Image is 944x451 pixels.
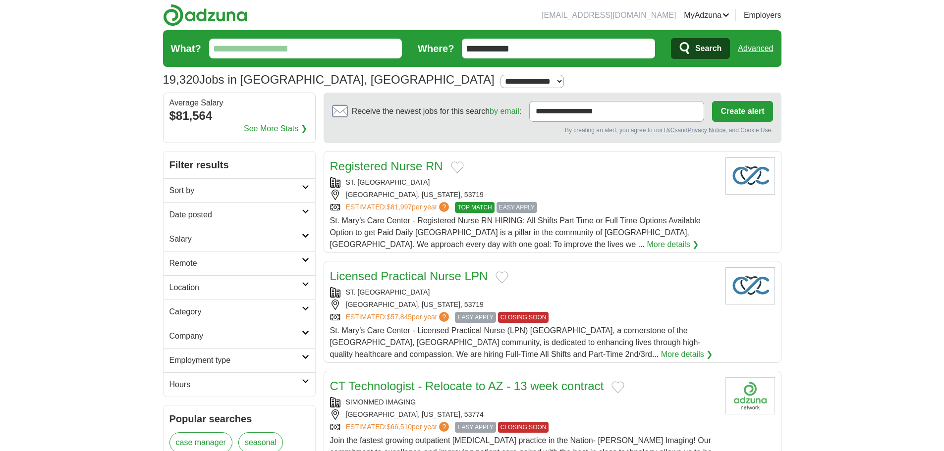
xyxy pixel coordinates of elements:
[490,107,519,115] a: by email
[332,126,773,135] div: By creating an alert, you agree to our and , and Cookie Use.
[687,127,725,134] a: Privacy Notice
[330,397,718,407] div: SIMONMED IMAGING
[725,157,775,195] img: Company logo
[647,239,699,251] a: More details ❯
[164,151,315,178] h2: Filter results
[661,349,713,360] a: More details ❯
[330,177,718,188] div: ST. [GEOGRAPHIC_DATA]
[164,372,315,397] a: Hours
[455,422,496,433] span: EASY APPLY
[611,381,624,393] button: Add to favorite jobs
[744,9,781,21] a: Employers
[164,178,315,202] a: Sort by
[387,203,412,211] span: $81,997
[346,202,451,213] a: ESTIMATED:$81,997per year?
[169,379,302,391] h2: Hours
[169,411,309,426] h2: Popular searches
[542,9,676,21] li: [EMAIL_ADDRESS][DOMAIN_NAME]
[439,312,449,322] span: ?
[330,159,443,173] a: Registered Nurse RN
[352,105,521,117] span: Receive the newest jobs for this search :
[346,312,451,323] a: ESTIMATED:$57,845per year?
[712,101,773,122] button: Create alert
[169,209,302,221] h2: Date posted
[330,269,488,283] a: Licensed Practical Nurse LPN
[684,9,729,21] a: MyAdzuna
[244,123,307,135] a: See More Stats ❯
[169,99,309,107] div: Average Salary
[418,41,454,56] label: Where?
[169,354,302,366] h2: Employment type
[439,202,449,212] span: ?
[163,73,495,86] h1: Jobs in [GEOGRAPHIC_DATA], [GEOGRAPHIC_DATA]
[169,306,302,318] h2: Category
[330,326,701,358] span: St. Mary’s Care Center - Licensed Practical Nurse (LPN) [GEOGRAPHIC_DATA], a cornerstone of the [...
[164,324,315,348] a: Company
[330,379,604,393] a: CT Technologist - Relocate to AZ - 13 week contract
[164,227,315,251] a: Salary
[169,330,302,342] h2: Company
[387,423,412,431] span: $66,510
[671,38,730,59] button: Search
[163,4,247,26] img: Adzuna logo
[330,216,701,249] span: St. Mary’s Care Center - Registered Nurse RN HIRING: All Shifts Part Time or Full Time Options Av...
[169,107,309,125] div: $81,564
[169,185,302,197] h2: Sort by
[451,161,464,173] button: Add to favorite jobs
[164,348,315,372] a: Employment type
[163,71,199,89] span: 19,320
[497,202,537,213] span: EASY APPLY
[498,422,549,433] span: CLOSING SOON
[455,202,494,213] span: TOP MATCH
[496,271,508,283] button: Add to favorite jobs
[498,312,549,323] span: CLOSING SOON
[330,287,718,298] div: ST. [GEOGRAPHIC_DATA]
[663,127,677,134] a: T&Cs
[171,41,201,56] label: What?
[169,233,302,245] h2: Salary
[169,257,302,269] h2: Remote
[164,275,315,300] a: Location
[330,300,718,310] div: [GEOGRAPHIC_DATA], [US_STATE], 53719
[695,39,722,58] span: Search
[439,422,449,432] span: ?
[164,202,315,227] a: Date posted
[169,282,302,294] h2: Location
[455,312,496,323] span: EASY APPLY
[346,422,451,433] a: ESTIMATED:$66,510per year?
[725,267,775,304] img: Company logo
[164,251,315,275] a: Remote
[330,190,718,200] div: [GEOGRAPHIC_DATA], [US_STATE], 53719
[387,313,412,321] span: $57,845
[330,409,718,420] div: [GEOGRAPHIC_DATA], [US_STATE], 53774
[738,39,773,58] a: Advanced
[164,300,315,324] a: Category
[725,377,775,414] img: Company logo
